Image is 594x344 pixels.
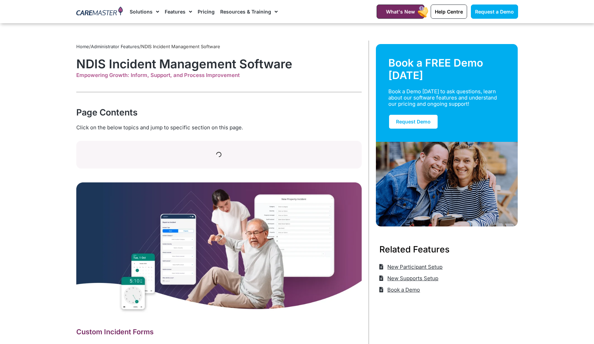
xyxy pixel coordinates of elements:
a: Administrator Features [91,44,139,49]
img: CareMaster Logo [76,7,123,17]
h1: NDIS Incident Management Software [76,57,362,71]
a: Help Centre [431,5,467,19]
h3: Related Features [379,243,515,256]
span: / / [76,44,220,49]
a: What's New [377,5,424,19]
div: Book a Demo [DATE] to ask questions, learn about our software features and understand our pricing... [388,88,497,107]
a: Request a Demo [471,5,518,19]
a: Book a Demo [379,284,420,295]
div: Click on the below topics and jump to specific section on this page. [76,124,362,131]
div: Book a FREE Demo [DATE] [388,57,506,81]
img: Support Worker and NDIS Participant out for a coffee. [376,142,518,226]
span: NDIS Incident Management Software [141,44,220,49]
a: Home [76,44,89,49]
a: Request Demo [388,114,438,129]
h2: Custom Incident Forms [76,327,362,336]
span: What's New [386,9,415,15]
span: New Participant Setup [386,261,442,273]
div: Page Contents [76,106,362,119]
a: New Participant Setup [379,261,443,273]
span: Request a Demo [475,9,514,15]
span: Book a Demo [386,284,420,295]
span: Help Centre [435,9,463,15]
span: New Supports Setup [386,273,438,284]
span: Request Demo [396,119,431,124]
a: New Supports Setup [379,273,439,284]
div: Empowering Growth: Inform, Support, and Process Improvement [76,72,362,78]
